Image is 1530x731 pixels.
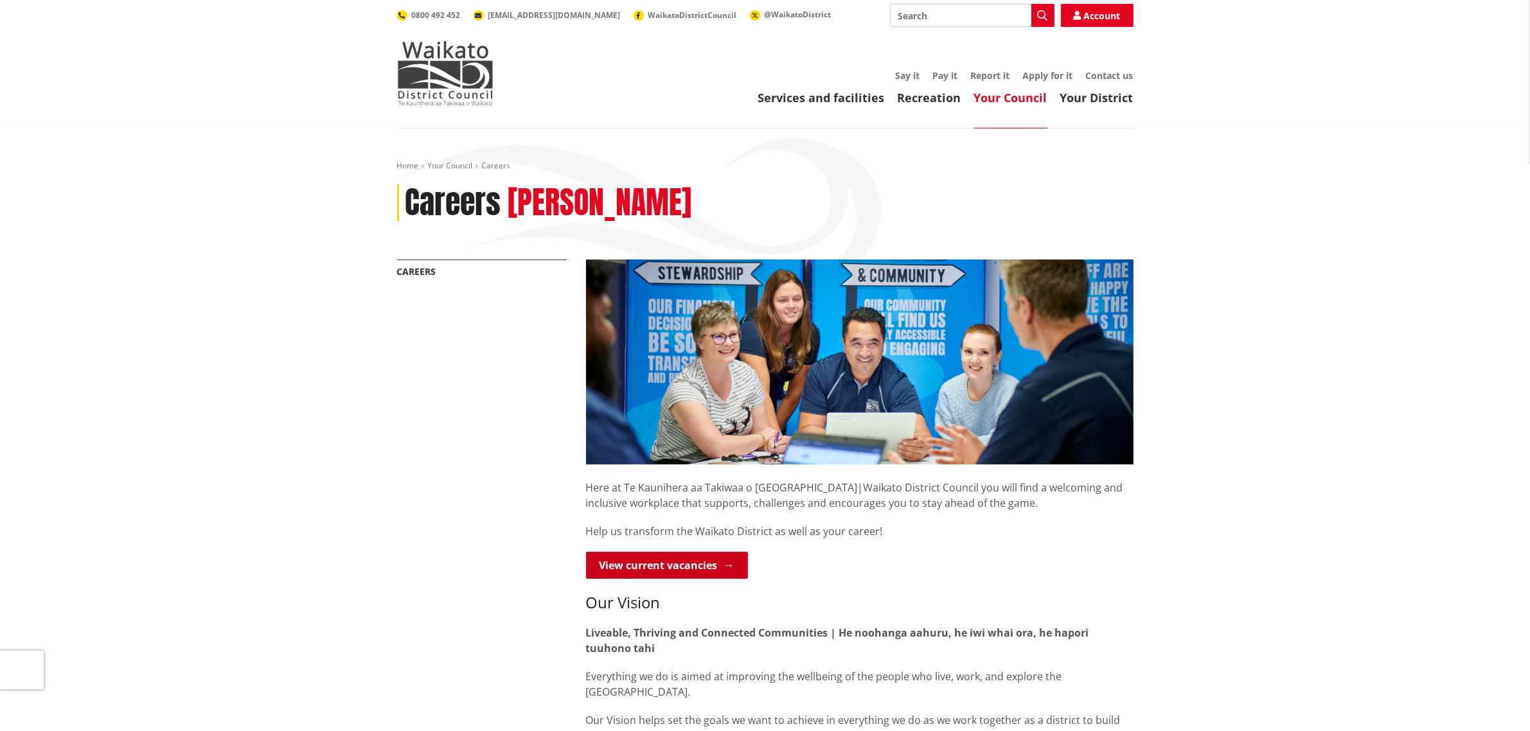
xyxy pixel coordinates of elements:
a: View current vacancies [586,552,748,579]
h1: Careers [405,184,501,222]
p: Here at Te Kaunihera aa Takiwaa o [GEOGRAPHIC_DATA]|Waikato District Council you will find a welc... [586,464,1134,511]
a: Apply for it [1023,69,1073,82]
span: 0800 492 452 [412,10,461,21]
a: Services and facilities [758,90,885,105]
a: [EMAIL_ADDRESS][DOMAIN_NAME] [474,10,621,21]
span: WaikatoDistrictCouncil [648,10,737,21]
a: Home [397,160,419,171]
a: Your Council [428,160,473,171]
a: Recreation [898,90,961,105]
a: WaikatoDistrictCouncil [634,10,737,21]
span: [EMAIL_ADDRESS][DOMAIN_NAME] [488,10,621,21]
nav: breadcrumb [397,161,1134,172]
a: Pay it [933,69,958,82]
img: Waikato District Council - Te Kaunihera aa Takiwaa o Waikato [397,41,494,105]
a: Report it [971,69,1010,82]
span: @WaikatoDistrict [765,9,832,20]
a: Your District [1060,90,1134,105]
a: Careers [397,265,436,277]
p: Help us transform the Waikato District as well as your career! [586,524,1134,539]
input: Search input [890,4,1054,27]
a: 0800 492 452 [397,10,461,21]
a: Say it [896,69,920,82]
h2: [PERSON_NAME] [508,184,692,222]
h3: Our Vision [586,594,1134,612]
a: @WaikatoDistrict [750,9,832,20]
span: Careers [482,160,511,171]
p: Everything we do is aimed at improving the wellbeing of the people who live, work, and explore th... [586,669,1134,700]
strong: Liveable, Thriving and Connected Communities | He noohanga aahuru, he iwi whai ora, he hapori tuu... [586,626,1089,655]
a: Account [1061,4,1134,27]
img: Ngaaruawaahia staff discussing planning [586,260,1134,464]
a: Your Council [974,90,1047,105]
a: Contact us [1086,69,1134,82]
